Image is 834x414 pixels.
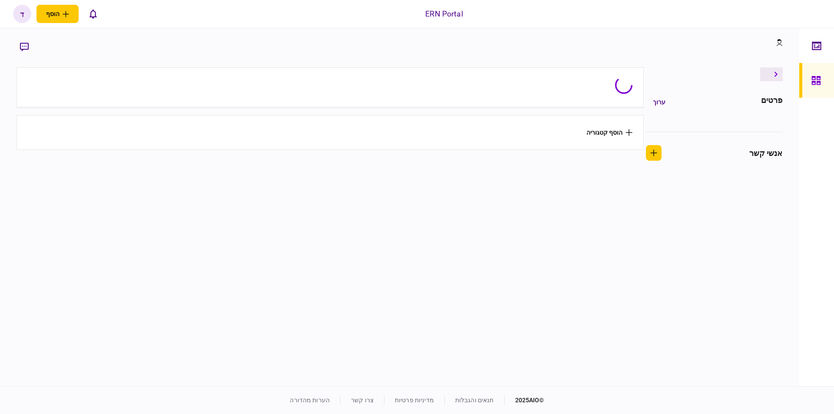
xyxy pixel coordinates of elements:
[504,396,544,405] div: © 2025 AIO
[13,5,31,23] button: ד
[749,147,783,159] div: אנשי קשר
[290,397,330,404] a: הערות מהדורה
[84,5,102,23] button: פתח רשימת התראות
[395,397,434,404] a: מדיניות פרטיות
[646,94,672,110] button: ערוך
[761,94,783,110] div: פרטים
[351,397,374,404] a: צרו קשר
[455,397,494,404] a: תנאים והגבלות
[425,8,463,20] div: ERN Portal
[586,129,632,136] button: הוסף קטגוריה
[36,5,79,23] button: פתח תפריט להוספת לקוח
